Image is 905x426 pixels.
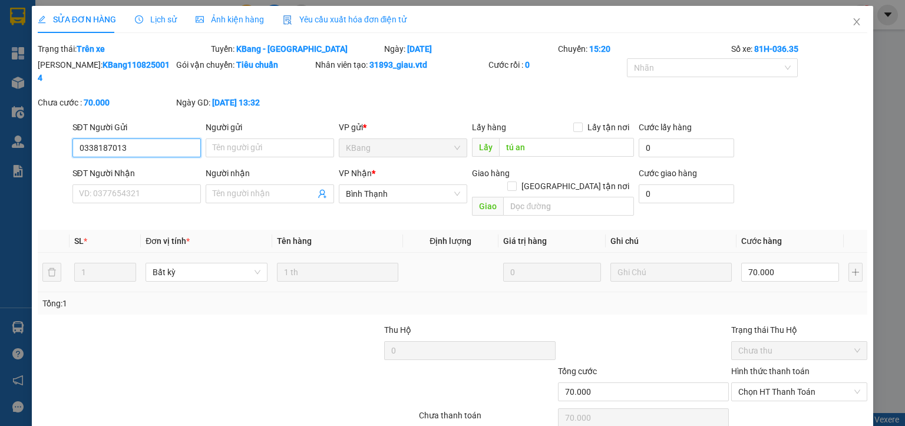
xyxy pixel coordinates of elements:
[738,383,860,401] span: Chọn HT Thanh Toán
[503,263,601,282] input: 0
[42,297,350,310] div: Tổng: 1
[852,17,861,27] span: close
[236,60,278,70] b: Tiêu chuẩn
[848,263,863,282] button: plus
[339,121,467,134] div: VP gửi
[472,123,506,132] span: Lấy hàng
[37,42,210,55] div: Trạng thái:
[277,236,312,246] span: Tên hàng
[369,60,427,70] b: 31893_giau.vtd
[318,189,327,199] span: user-add
[206,167,334,180] div: Người nhận
[196,15,204,24] span: picture
[731,366,810,376] label: Hình thức thanh toán
[77,44,105,54] b: Trên xe
[583,121,634,134] span: Lấy tận nơi
[557,42,730,55] div: Chuyến:
[74,236,84,246] span: SL
[503,236,547,246] span: Giá trị hàng
[472,169,510,178] span: Giao hàng
[503,197,634,216] input: Dọc đường
[283,15,292,25] img: icon
[42,263,61,282] button: delete
[72,167,201,180] div: SĐT Người Nhận
[135,15,177,24] span: Lịch sử
[754,44,798,54] b: 81H-036.35
[196,15,264,24] span: Ảnh kiện hàng
[146,236,190,246] span: Đơn vị tính
[38,60,170,82] b: KBang1108250014
[407,44,432,54] b: [DATE]
[38,15,46,24] span: edit
[730,42,868,55] div: Số xe:
[38,15,116,24] span: SỬA ĐƠN HÀNG
[639,123,692,132] label: Cước lấy hàng
[72,121,201,134] div: SĐT Người Gửi
[315,58,486,71] div: Nhân viên tạo:
[212,98,260,107] b: [DATE] 13:32
[153,263,260,281] span: Bất kỳ
[277,263,398,282] input: VD: Bàn, Ghế
[283,15,407,24] span: Yêu cầu xuất hóa đơn điện tử
[430,236,471,246] span: Định lượng
[488,58,625,71] div: Cước rồi :
[346,185,460,203] span: Bình Thạnh
[38,96,174,109] div: Chưa cước :
[517,180,634,193] span: [GEOGRAPHIC_DATA] tận nơi
[206,121,334,134] div: Người gửi
[741,236,782,246] span: Cước hàng
[499,138,634,157] input: Dọc đường
[840,6,873,39] button: Close
[236,44,348,54] b: KBang - [GEOGRAPHIC_DATA]
[525,60,530,70] b: 0
[339,169,372,178] span: VP Nhận
[731,323,867,336] div: Trạng thái Thu Hộ
[639,169,697,178] label: Cước giao hàng
[610,263,732,282] input: Ghi Chú
[589,44,610,54] b: 15:20
[384,325,411,335] span: Thu Hộ
[558,366,597,376] span: Tổng cước
[639,138,734,157] input: Cước lấy hàng
[383,42,556,55] div: Ngày:
[135,15,143,24] span: clock-circle
[606,230,736,253] th: Ghi chú
[639,184,734,203] input: Cước giao hàng
[472,138,499,157] span: Lấy
[738,342,860,359] span: Chưa thu
[346,139,460,157] span: KBang
[472,197,503,216] span: Giao
[84,98,110,107] b: 70.000
[176,58,312,71] div: Gói vận chuyển:
[176,96,312,109] div: Ngày GD:
[38,58,174,84] div: [PERSON_NAME]:
[210,42,383,55] div: Tuyến:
